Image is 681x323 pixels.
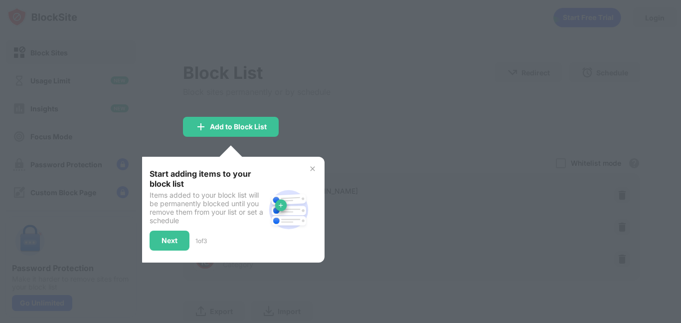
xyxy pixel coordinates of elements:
[162,237,177,245] div: Next
[150,169,265,189] div: Start adding items to your block list
[210,123,267,131] div: Add to Block List
[309,165,317,173] img: x-button.svg
[150,191,265,225] div: Items added to your block list will be permanently blocked until you remove them from your list o...
[195,237,207,245] div: 1 of 3
[265,186,313,234] img: block-site.svg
